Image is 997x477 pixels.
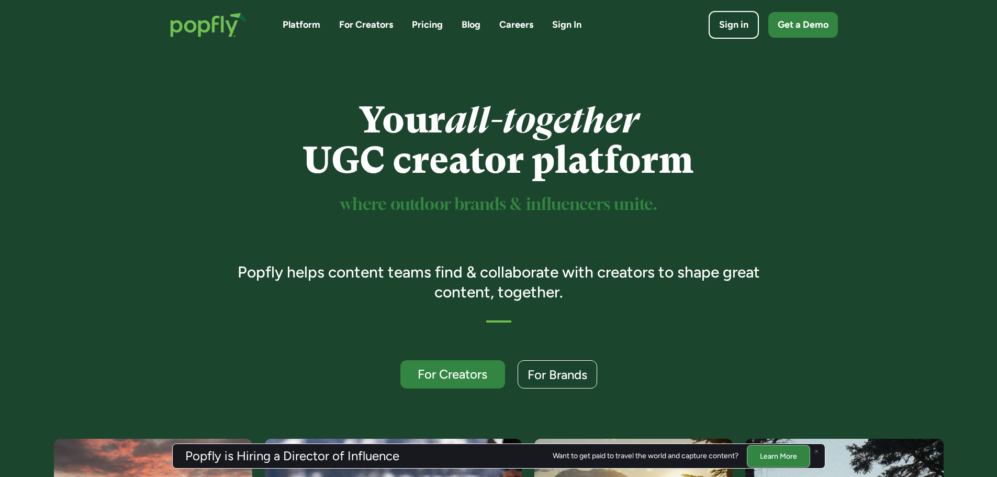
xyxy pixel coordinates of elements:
em: all-together [445,99,638,141]
h3: Popfly helps content teams find & collaborate with creators to shape great content, together. [222,262,775,302]
a: Learn More [747,445,810,467]
div: For Brands [528,368,587,381]
a: For Creators [339,18,393,31]
a: Careers [499,18,533,31]
a: For Brands [518,360,597,389]
a: Sign In [552,18,581,31]
a: Blog [462,18,480,31]
h3: Popfly is Hiring a Director of Influence [185,450,399,462]
a: Get a Demo [768,12,838,38]
sup: where outdoor brands & influencers unite. [340,197,657,213]
a: Pricing [412,18,443,31]
div: Get a Demo [778,18,828,31]
h1: Your UGC creator platform [222,100,775,181]
div: For Creators [410,368,496,381]
a: Sign in [709,11,759,39]
a: home [160,2,257,48]
a: For Creators [400,360,505,389]
a: Platform [283,18,320,31]
div: Want to get paid to travel the world and capture content? [553,452,738,460]
div: Sign in [719,18,748,31]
